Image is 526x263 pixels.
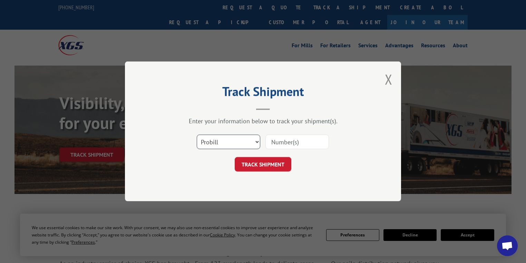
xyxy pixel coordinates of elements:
[159,87,367,100] h2: Track Shipment
[159,117,367,125] div: Enter your information below to track your shipment(s).
[265,135,329,149] input: Number(s)
[235,157,291,172] button: TRACK SHIPMENT
[497,235,518,256] div: Open chat
[385,70,392,88] button: Close modal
